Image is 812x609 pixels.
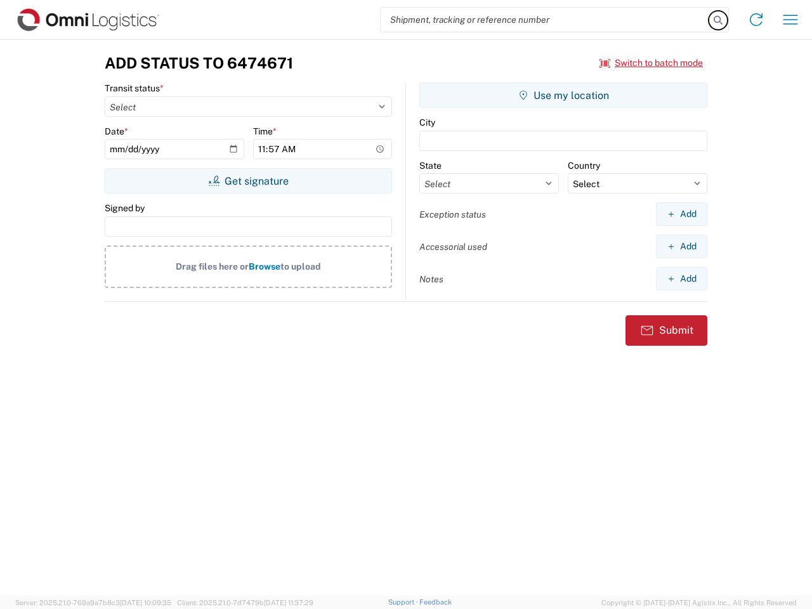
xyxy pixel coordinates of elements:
[105,168,392,193] button: Get signature
[419,160,442,171] label: State
[599,53,703,74] button: Switch to batch mode
[656,235,707,258] button: Add
[105,202,145,214] label: Signed by
[568,160,600,171] label: Country
[419,273,443,285] label: Notes
[15,599,171,606] span: Server: 2025.21.0-769a9a7b8c3
[419,209,486,220] label: Exception status
[419,598,452,606] a: Feedback
[280,261,321,272] span: to upload
[105,82,164,94] label: Transit status
[381,8,709,32] input: Shipment, tracking or reference number
[419,117,435,128] label: City
[419,82,707,108] button: Use my location
[625,315,707,346] button: Submit
[176,261,249,272] span: Drag files here or
[249,261,280,272] span: Browse
[601,597,797,608] span: Copyright © [DATE]-[DATE] Agistix Inc., All Rights Reserved
[656,202,707,226] button: Add
[388,598,420,606] a: Support
[264,599,313,606] span: [DATE] 11:37:29
[419,241,487,252] label: Accessorial used
[105,54,293,72] h3: Add Status to 6474671
[253,126,277,137] label: Time
[120,599,171,606] span: [DATE] 10:09:35
[105,126,128,137] label: Date
[656,267,707,291] button: Add
[177,599,313,606] span: Client: 2025.21.0-7d7479b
